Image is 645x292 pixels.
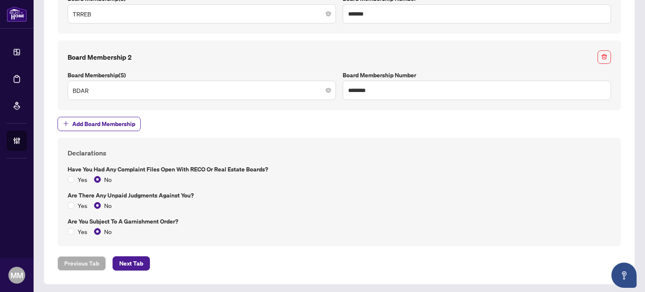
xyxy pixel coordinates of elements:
[119,257,143,270] span: Next Tab
[611,263,637,288] button: Open asap
[343,71,611,80] label: Board Membership Number
[101,201,115,210] span: No
[101,227,115,236] span: No
[7,6,27,22] img: logo
[58,117,141,131] button: Add Board Membership
[101,175,115,184] span: No
[68,165,611,174] label: Have you had any complaint files open with RECO or Real Estate Boards?
[74,175,91,184] span: Yes
[74,201,91,210] span: Yes
[63,121,69,126] span: plus
[68,217,611,226] label: Are you subject to a Garnishment Order?
[74,227,91,236] span: Yes
[10,269,23,281] span: MM
[68,148,611,158] h4: Declarations
[58,256,106,271] button: Previous Tab
[73,82,331,98] span: BDAR
[68,71,336,80] label: Board Membership(s)
[326,11,331,16] span: close-circle
[113,256,150,271] button: Next Tab
[73,6,331,22] span: TRREB
[68,191,611,200] label: Are there any unpaid judgments against you?
[326,88,331,93] span: close-circle
[72,117,135,131] span: Add Board Membership
[68,52,132,62] h4: Board Membership 2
